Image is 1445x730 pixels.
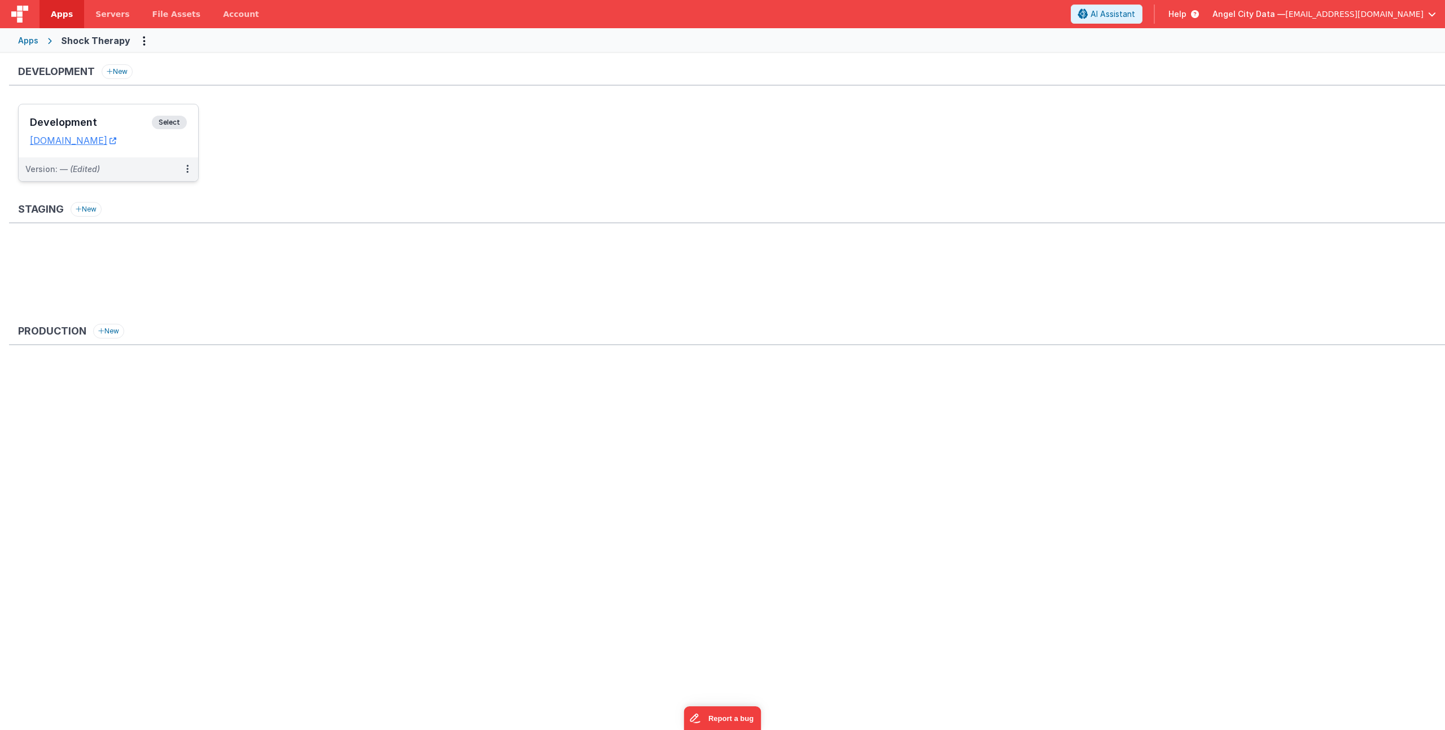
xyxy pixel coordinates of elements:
span: AI Assistant [1091,8,1135,20]
span: Servers [95,8,129,20]
div: Shock Therapy [61,34,130,47]
a: [DOMAIN_NAME] [30,135,116,146]
button: New [93,324,124,338]
iframe: Marker.io feedback button [684,706,761,730]
span: (Edited) [70,164,100,174]
button: New [102,64,133,79]
div: Apps [18,35,38,46]
span: [EMAIL_ADDRESS][DOMAIN_NAME] [1285,8,1424,20]
h3: Staging [18,204,64,215]
h3: Development [18,66,95,77]
button: AI Assistant [1071,5,1142,24]
span: Apps [51,8,73,20]
button: Angel City Data — [EMAIL_ADDRESS][DOMAIN_NAME] [1212,8,1436,20]
span: Angel City Data — [1212,8,1285,20]
h3: Development [30,117,152,128]
span: File Assets [152,8,201,20]
span: Select [152,116,187,129]
h3: Production [18,326,86,337]
span: Help [1168,8,1186,20]
button: New [71,202,102,217]
button: Options [135,32,153,50]
div: Version: — [25,164,100,175]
